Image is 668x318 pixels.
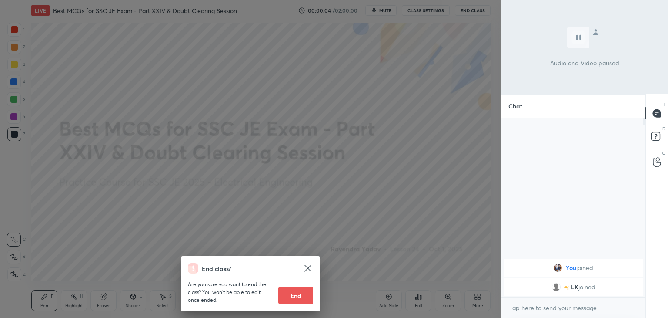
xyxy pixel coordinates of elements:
img: no-rating-badge.077c3623.svg [564,285,569,290]
p: Chat [501,95,529,118]
button: End [278,287,313,304]
img: default.png [552,283,561,291]
p: D [662,125,665,132]
p: Are you sure you want to end the class? You won’t be able to edit once ended. [188,281,271,304]
span: joined [578,284,595,291]
p: T [663,101,665,108]
span: joined [576,264,593,271]
img: fecdb386181f4cf2bff1f15027e2290c.jpg [554,264,562,272]
div: grid [501,257,645,298]
span: You [566,264,576,271]
p: G [662,150,665,156]
h4: End class? [202,264,231,273]
span: LK [571,284,578,291]
p: Audio and Video paused [550,58,619,68]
